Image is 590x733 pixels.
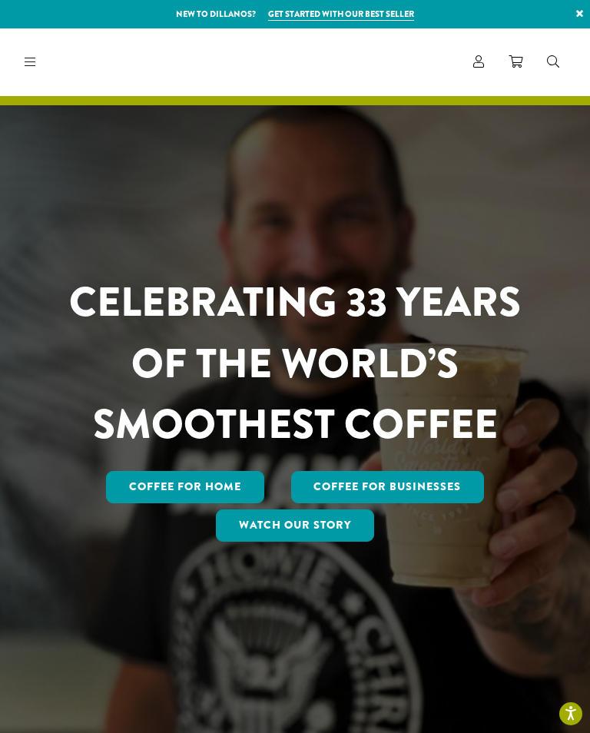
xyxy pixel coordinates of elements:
a: Coffee For Businesses [291,471,485,503]
a: Search [535,49,572,75]
a: Get started with our best seller [268,8,414,21]
a: Coffee for Home [106,471,264,503]
h1: CELEBRATING 33 YEARS OF THE WORLD’S SMOOTHEST COFFEE [59,272,532,456]
a: Watch Our Story [216,509,374,542]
